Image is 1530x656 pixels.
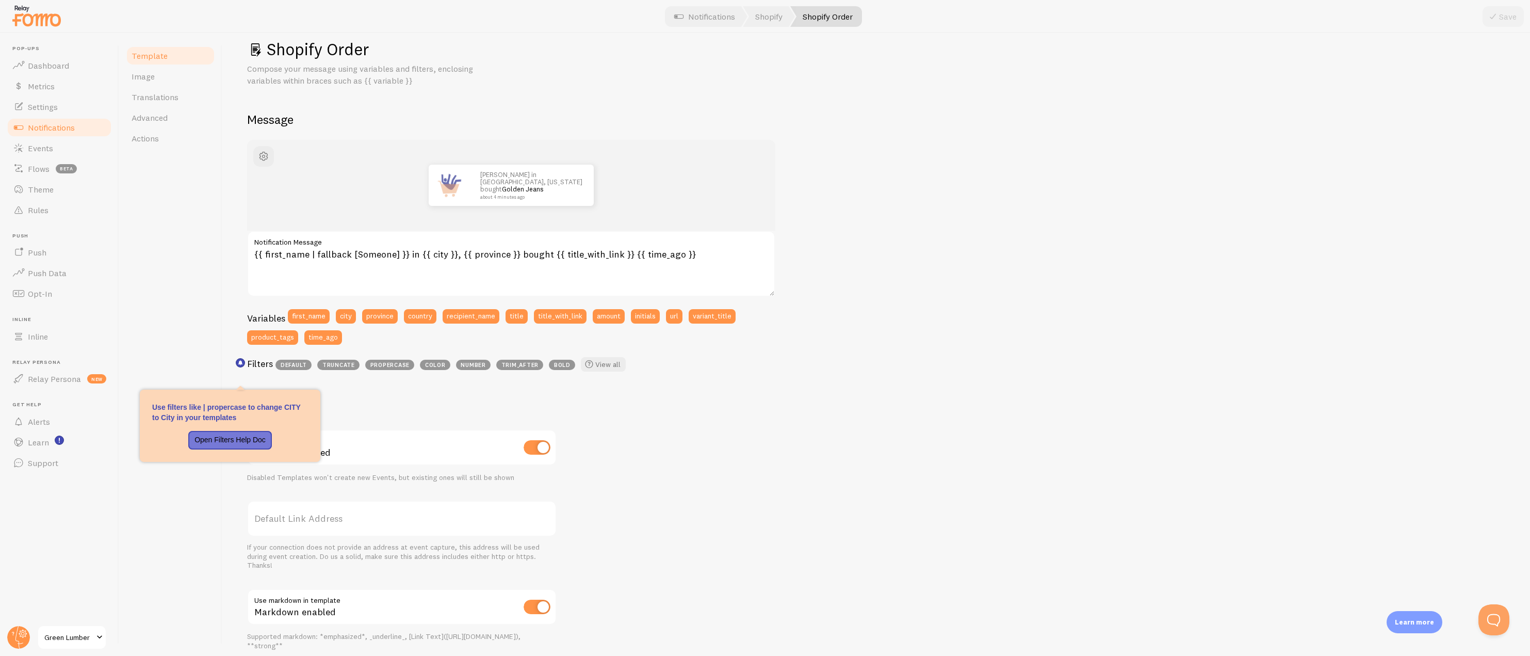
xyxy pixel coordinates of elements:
h2: Settings [247,401,557,417]
a: Advanced [125,107,216,128]
a: Actions [125,128,216,149]
span: Advanced [132,113,168,123]
span: number [456,360,491,370]
span: default [275,360,312,370]
a: Rules [6,200,112,220]
div: Template enabled [247,429,557,467]
span: Learn [28,437,49,447]
span: Settings [28,102,58,112]
span: new [87,374,106,383]
a: Translations [125,87,216,107]
div: Supported markdown: *emphasized*, _underline_, [Link Text]([URL][DOMAIN_NAME]), **strong** [247,632,557,650]
img: fomo-relay-logo-orange.svg [11,3,62,29]
span: Dashboard [28,60,69,71]
a: Push [6,242,112,263]
span: Push Data [28,268,67,278]
button: amount [593,309,625,324]
p: Compose your message using variables and filters, enclosing variables within braces such as {{ va... [247,63,495,87]
span: beta [56,164,77,173]
span: Actions [132,133,159,143]
span: Inline [28,331,48,342]
span: truncate [317,360,360,370]
span: Rules [28,205,48,215]
a: Events [6,138,112,158]
span: Events [28,143,53,153]
a: Settings [6,97,112,117]
button: variant_title [689,309,736,324]
span: Template [132,51,168,61]
span: Metrics [28,81,55,91]
button: province [362,309,398,324]
a: Template [125,45,216,66]
span: color [420,360,450,370]
button: Open Filters Help Doc [188,431,272,450]
span: Support [28,458,58,468]
span: Pop-ups [12,45,112,52]
div: If your connection does not provide an address at event capture, this address will be used during... [247,543,557,570]
a: Golden Jeans [502,185,544,193]
a: Opt-In [6,283,112,304]
a: Theme [6,179,112,200]
a: Dashboard [6,55,112,76]
button: product_tags [247,330,298,345]
button: first_name [288,309,330,324]
span: Inline [12,316,112,323]
h3: Variables [247,312,285,324]
a: Alerts [6,411,112,432]
a: Green Lumber [37,625,107,650]
a: Push Data [6,263,112,283]
span: Flows [28,164,50,174]
h2: Message [247,111,1505,127]
button: title [506,309,528,324]
button: recipient_name [443,309,499,324]
p: Learn more [1395,617,1434,627]
p: [PERSON_NAME] in [GEOGRAPHIC_DATA], [US_STATE] bought [480,171,583,200]
span: Green Lumber [44,631,93,644]
button: initials [631,309,660,324]
a: Support [6,453,112,473]
span: Push [12,233,112,239]
a: Learn [6,432,112,453]
label: Default Link Address [247,501,557,537]
span: Relay Persona [28,374,81,384]
span: Notifications [28,122,75,133]
button: city [336,309,356,324]
a: Inline [6,326,112,347]
span: Push [28,247,46,258]
p: Use filters like | propercase to change CITY to City in your templates [152,402,308,423]
div: Markdown enabled [247,589,557,627]
div: Learn more [1387,611,1442,633]
button: url [666,309,682,324]
span: Translations [132,92,178,102]
h1: Shopify Order [247,39,1505,60]
svg: <p>Watch New Feature Tutorials!</p> [55,436,64,445]
a: Notifications [6,117,112,138]
a: Image [125,66,216,87]
svg: <p>Use filters like | propercase to change CITY to City in your templates</p> [236,358,245,367]
a: Relay Persona new [6,369,112,389]
span: Theme [28,184,54,195]
button: country [404,309,436,324]
span: Image [132,71,155,82]
label: Notification Message [247,231,775,248]
span: trim_after [496,360,543,370]
span: bold [549,360,575,370]
button: time_ago [304,330,342,345]
img: Fomo [431,167,468,204]
span: Alerts [28,417,50,427]
iframe: Help Scout Beacon - Open [1478,604,1509,635]
small: about 4 minutes ago [480,195,580,200]
span: Opt-In [28,289,52,299]
span: Get Help [12,402,112,408]
div: Disabled Templates won't create new Events, but existing ones will still be shown [247,473,557,483]
a: Metrics [6,76,112,97]
a: View all [581,357,626,372]
span: Relay Persona [12,359,112,366]
a: Flows beta [6,158,112,179]
h3: Filters [247,358,273,370]
span: propercase [365,360,414,370]
button: title_with_link [534,309,587,324]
